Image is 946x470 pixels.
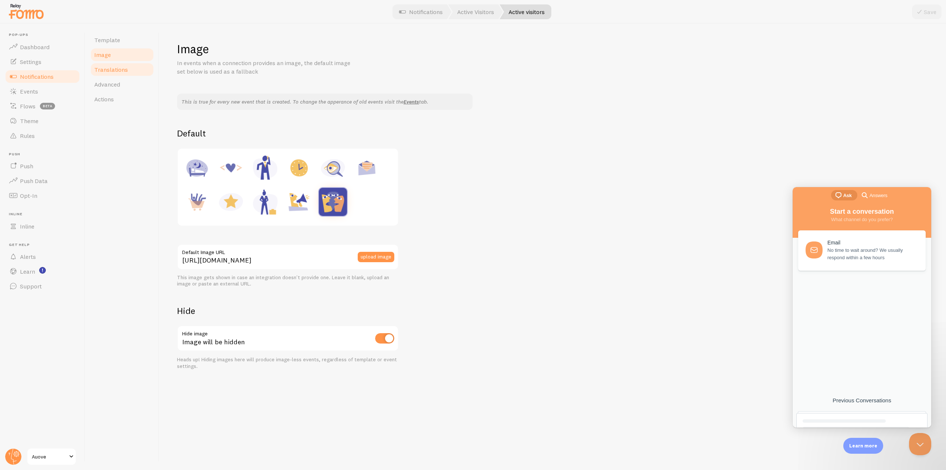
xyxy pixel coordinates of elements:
img: Inquiry [319,154,347,182]
img: Newsletter [353,154,381,182]
a: Template [90,33,154,47]
a: Translations [90,62,154,77]
a: Opt-In [4,188,81,203]
img: Appointment [285,154,313,182]
span: Pop-ups [9,33,81,37]
a: Push Data [4,173,81,188]
p: In events when a connection provides an image, the default image set below is used as a fallback [177,59,354,76]
a: Flows beta [4,99,81,114]
span: Get Help [9,243,81,247]
h2: Default [177,128,928,139]
a: Settings [4,54,81,69]
a: Events [4,84,81,99]
img: Code [217,154,245,182]
a: Rules [4,128,81,143]
img: Shoutout [285,188,313,216]
span: Notifications [20,73,54,80]
span: Template [94,36,120,44]
img: Accommodation [183,154,211,182]
a: Notifications [4,69,81,84]
div: This image gets shown in case an integration doesn't provide one. Leave it blank, upload an image... [177,274,399,287]
span: Rules [20,132,35,139]
span: beta [40,103,55,109]
div: Image will be hidden [177,325,399,352]
button: upload image [358,252,394,262]
img: Male Executive [251,154,279,182]
span: Translations [94,66,128,73]
div: Learn more [843,438,883,454]
img: Rating [217,188,245,216]
span: Alerts [20,253,36,260]
a: Actions [90,92,154,106]
a: Advanced [90,77,154,92]
span: Auove [32,452,67,461]
span: Settings [20,58,41,65]
span: Support [20,283,42,290]
h2: Hide [177,305,399,317]
p: Learn more [849,442,877,449]
label: Default Image URL [177,244,399,257]
span: Events [20,88,38,95]
span: Image [94,51,111,58]
a: Push [4,159,81,173]
h1: Image [177,41,928,57]
span: Opt-In [20,192,37,199]
span: Push [20,162,33,170]
img: Custom [319,188,347,216]
span: Dashboard [20,43,50,51]
span: Push Data [20,177,48,185]
span: Flows [20,102,35,110]
iframe: Help Scout Beacon - Close [909,433,931,455]
img: Female Executive [251,188,279,216]
span: Inline [9,212,81,217]
img: Purchase [183,188,211,216]
a: Auove [27,448,76,466]
a: Dashboard [4,40,81,54]
span: Inline [20,223,34,230]
a: Events [404,98,419,105]
a: Inline [4,219,81,234]
span: Learn [20,268,35,275]
span: Advanced [94,81,120,88]
span: Theme [20,117,38,125]
span: Actions [94,95,114,103]
a: Support [4,279,81,294]
img: fomo-relay-logo-orange.svg [8,2,45,21]
span: Push [9,152,81,157]
div: Heads up! Hiding images here will produce image-less events, regardless of template or event sett... [177,356,399,369]
a: Theme [4,114,81,128]
svg: <p>Watch New Feature Tutorials!</p> [39,267,46,274]
a: Image [90,47,154,62]
p: This is true for every new event that is created. To change the apperance of old events visit the... [181,98,468,105]
a: Alerts [4,249,81,264]
iframe: Help Scout Beacon - Live Chat, Contact Form, and Knowledge Base [793,187,931,427]
a: Learn [4,264,81,279]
